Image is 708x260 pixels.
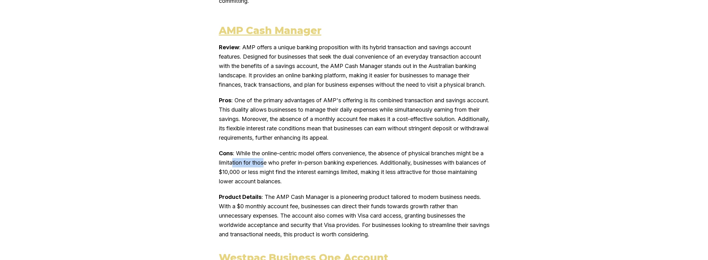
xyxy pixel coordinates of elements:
p: : AMP offers a unique banking proposition with its hybrid transaction and savings account feature... [219,43,489,89]
a: AMP Cash Manager [219,24,321,36]
p: : While the online-centric model offers convenience, the absence of physical branches might be a ... [219,149,489,186]
b: Review [219,44,239,51]
b: Pros [219,97,231,104]
b: Product Details [219,194,262,200]
b: Cons [219,150,233,156]
p: : One of the primary advantages of AMP's offering is its combined transaction and savings account... [219,96,489,142]
p: : The AMP Cash Manager is a pioneering product tailored to modern business needs. With a $0 month... [219,192,489,239]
